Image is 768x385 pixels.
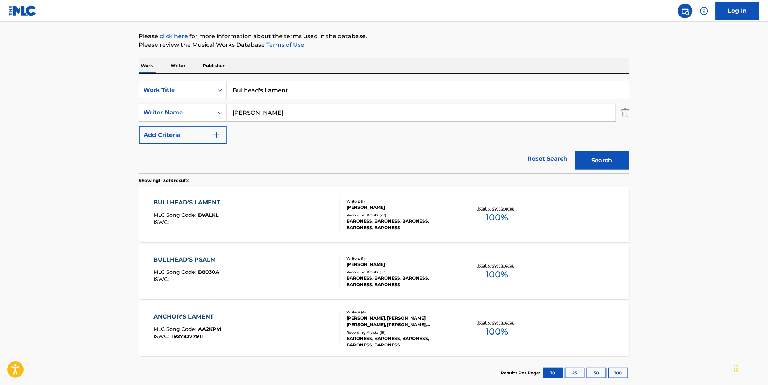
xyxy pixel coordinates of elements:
span: 100 % [486,211,508,224]
div: Writers ( 1 ) [347,199,456,204]
p: Please review the Musical Works Database [139,41,629,49]
button: Add Criteria [139,126,227,144]
div: Recording Artists ( 28 ) [347,212,456,218]
img: MLC Logo [9,5,37,16]
button: 50 [587,368,607,378]
a: ANCHOR'S LAMENTMLC Song Code:AA2KPMISWC:T9278277911Writers (4)[PERSON_NAME], [PERSON_NAME] [PERSO... [139,301,629,356]
button: Search [575,151,629,170]
p: Writer [169,58,188,73]
a: BULLHEAD'S PSALMMLC Song Code:B8030AISWC:Writers (1)[PERSON_NAME]Recording Artists (30)BARONESS, ... [139,244,629,299]
div: Work Title [144,86,209,94]
p: Work [139,58,156,73]
div: Drag [734,357,738,379]
div: BARONESS, BARONESS, BARONESS, BARONESS, BARONESS [347,275,456,288]
div: [PERSON_NAME] [347,204,456,211]
span: ISWC : [153,276,171,283]
p: Total Known Shares: [478,320,517,325]
span: MLC Song Code : [153,269,198,275]
button: 10 [543,368,563,378]
form: Search Form [139,81,629,173]
img: Delete Criterion [621,104,629,122]
img: search [681,7,690,15]
button: 25 [565,368,585,378]
a: BULLHEAD'S LAMENTMLC Song Code:BVALKLISWC:Writers (1)[PERSON_NAME]Recording Artists (28)BARONESS,... [139,187,629,242]
div: ANCHOR'S LAMENT [153,312,221,321]
span: MLC Song Code : [153,326,198,332]
span: 100 % [486,325,508,338]
p: Please for more information about the terms used in the database. [139,32,629,41]
span: AA2KPM [198,326,221,332]
div: [PERSON_NAME], [PERSON_NAME] [PERSON_NAME], [PERSON_NAME], [PERSON_NAME] [347,315,456,328]
div: Recording Artists ( 30 ) [347,269,456,275]
div: Writer Name [144,108,209,117]
span: T9278277911 [171,333,203,340]
span: ISWC : [153,333,171,340]
p: Showing 1 - 3 of 3 results [139,177,190,184]
button: 100 [608,368,628,378]
div: Help [697,4,711,18]
span: B8030A [198,269,219,275]
span: MLC Song Code : [153,212,198,218]
div: Recording Artists ( 19 ) [347,330,456,335]
p: Total Known Shares: [478,263,517,268]
div: Writers ( 4 ) [347,309,456,315]
span: 100 % [486,268,508,281]
span: ISWC : [153,219,171,226]
a: Public Search [678,4,693,18]
iframe: Chat Widget [732,350,768,385]
a: Terms of Use [265,41,305,48]
p: Results Per Page: [501,370,542,376]
div: BULLHEAD'S PSALM [153,255,219,264]
div: BARONESS, BARONESS, BARONESS, BARONESS, BARONESS [347,335,456,348]
img: 9d2ae6d4665cec9f34b9.svg [212,131,221,139]
div: BULLHEAD'S LAMENT [153,198,224,207]
p: Publisher [201,58,227,73]
a: click here [160,33,188,40]
img: help [700,7,709,15]
div: Writers ( 1 ) [347,256,456,261]
p: Total Known Shares: [478,206,517,211]
div: [PERSON_NAME] [347,261,456,268]
a: Reset Search [524,151,571,167]
a: Log In [716,2,759,20]
div: BARONESS, BARONESS, BARONESS, BARONESS, BARONESS [347,218,456,231]
span: BVALKL [198,212,218,218]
